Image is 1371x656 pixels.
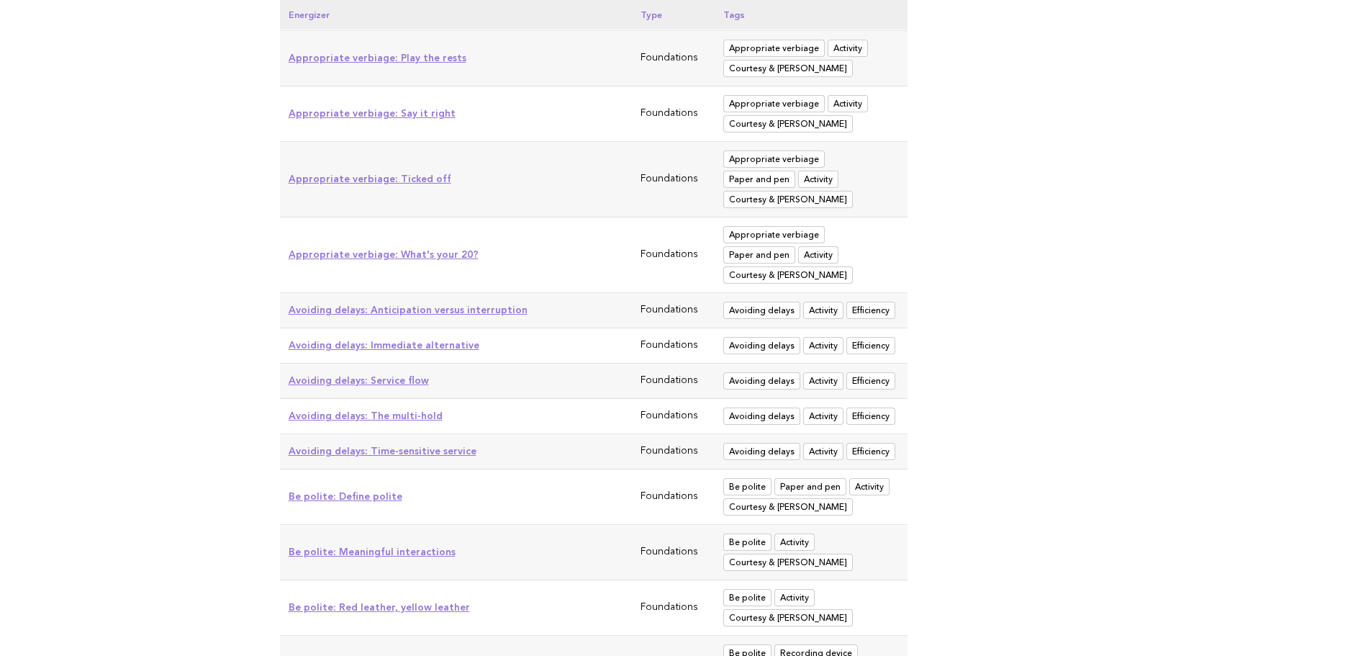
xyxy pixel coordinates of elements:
[846,408,895,425] span: Efficiency
[289,107,456,119] a: Appropriate verbiage: Say it right
[723,443,800,460] span: Avoiding delays
[289,374,429,386] a: Avoiding delays: Service flow
[723,171,795,188] span: Paper and pen
[723,554,853,571] span: Courtesy & Manners
[774,478,846,495] span: Paper and pen
[632,293,715,328] td: Foundations
[723,337,800,354] span: Avoiding delays
[723,408,800,425] span: Avoiding delays
[289,304,528,315] a: Avoiding delays: Anticipation versus interruption
[289,546,456,557] a: Be polite: Meaningful interactions
[289,601,470,613] a: Be polite: Red leather, yellow leather
[723,478,772,495] span: Be polite
[723,226,825,243] span: Appropriate verbiage
[632,217,715,293] td: Foundations
[632,580,715,636] td: Foundations
[828,40,868,57] span: Activity
[632,86,715,142] td: Foundations
[723,266,853,284] span: Courtesy & Manners
[723,115,853,132] span: Courtesy & Manners
[803,443,843,460] span: Activity
[798,246,838,264] span: Activity
[723,534,772,551] span: Be polite
[289,52,466,63] a: Appropriate verbiage: Play the rests
[632,399,715,434] td: Foundations
[846,443,895,460] span: Efficiency
[632,142,715,217] td: Foundations
[774,589,815,606] span: Activity
[723,246,795,264] span: Paper and pen
[632,364,715,399] td: Foundations
[289,490,402,502] a: Be polite: Define polite
[632,469,715,525] td: Foundations
[723,609,853,626] span: Courtesy & Manners
[803,408,843,425] span: Activity
[846,337,895,354] span: Efficiency
[798,171,838,188] span: Activity
[632,31,715,86] td: Foundations
[723,498,853,516] span: Courtesy & Manners
[289,410,443,421] a: Avoiding delays: The multi-hold
[803,372,843,390] span: Activity
[632,434,715,469] td: Foundations
[846,302,895,319] span: Efficiency
[849,478,890,495] span: Activity
[723,372,800,390] span: Avoiding delays
[632,525,715,580] td: Foundations
[846,372,895,390] span: Efficiency
[289,445,476,457] a: Avoiding delays: Time-sensitive service
[723,95,825,112] span: Appropriate verbiage
[723,60,853,77] span: Courtesy & Manners
[723,191,853,208] span: Courtesy & Manners
[803,337,843,354] span: Activity
[289,339,479,351] a: Avoiding delays: Immediate alternative
[289,173,451,184] a: Appropriate verbiage: Ticked off
[723,150,825,168] span: Appropriate verbiage
[723,40,825,57] span: Appropriate verbiage
[632,328,715,364] td: Foundations
[723,589,772,606] span: Be polite
[289,248,479,260] a: Appropriate verbiage: What's your 20?
[723,302,800,319] span: Avoiding delays
[828,95,868,112] span: Activity
[803,302,843,319] span: Activity
[774,534,815,551] span: Activity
